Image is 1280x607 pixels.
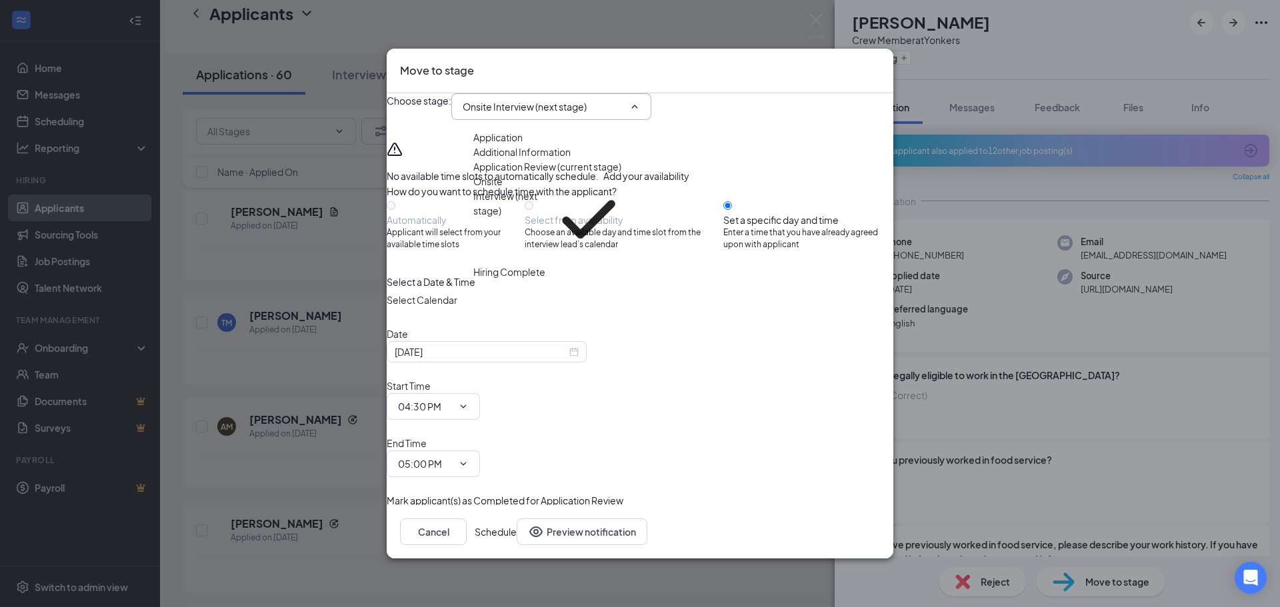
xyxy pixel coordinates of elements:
button: Schedule [475,518,517,545]
span: Start Time [387,380,431,392]
button: Add your availability [603,169,689,183]
h3: Move to stage [400,62,474,79]
div: How do you want to schedule time with the applicant? [387,184,893,199]
svg: ChevronDown [458,458,469,469]
span: Select Calendar [387,294,457,306]
svg: Warning [387,141,403,157]
div: Set a specific day and time [723,213,893,227]
div: Select a Date & Time [387,275,893,289]
div: Open Intercom Messenger [1235,562,1267,594]
div: Automatically [387,213,525,227]
div: Application [473,130,523,145]
button: Preview notificationEye [517,518,647,545]
div: Additional Information [473,145,571,159]
svg: ChevronUp [629,101,640,112]
span: Enter a time that you have already agreed upon with applicant [723,227,893,252]
div: Application Review (current stage) [473,159,621,174]
span: Applicant will select from your available time slots [387,227,525,252]
span: End Time [387,437,427,449]
div: No available time slots to automatically schedule. [387,169,893,183]
div: Hiring Complete [473,265,545,279]
svg: ChevronDown [458,401,469,412]
input: Start time [398,399,453,414]
input: Oct 15, 2025 [395,344,567,359]
span: Date [387,328,408,340]
button: Cancel [400,518,467,545]
span: Mark applicant(s) as Completed for Application Review [387,493,623,508]
span: Choose stage : [387,93,451,120]
div: Onsite Interview (next stage) [473,174,543,265]
svg: Eye [528,524,544,540]
input: End time [398,456,453,471]
svg: Checkmark [543,174,635,265]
